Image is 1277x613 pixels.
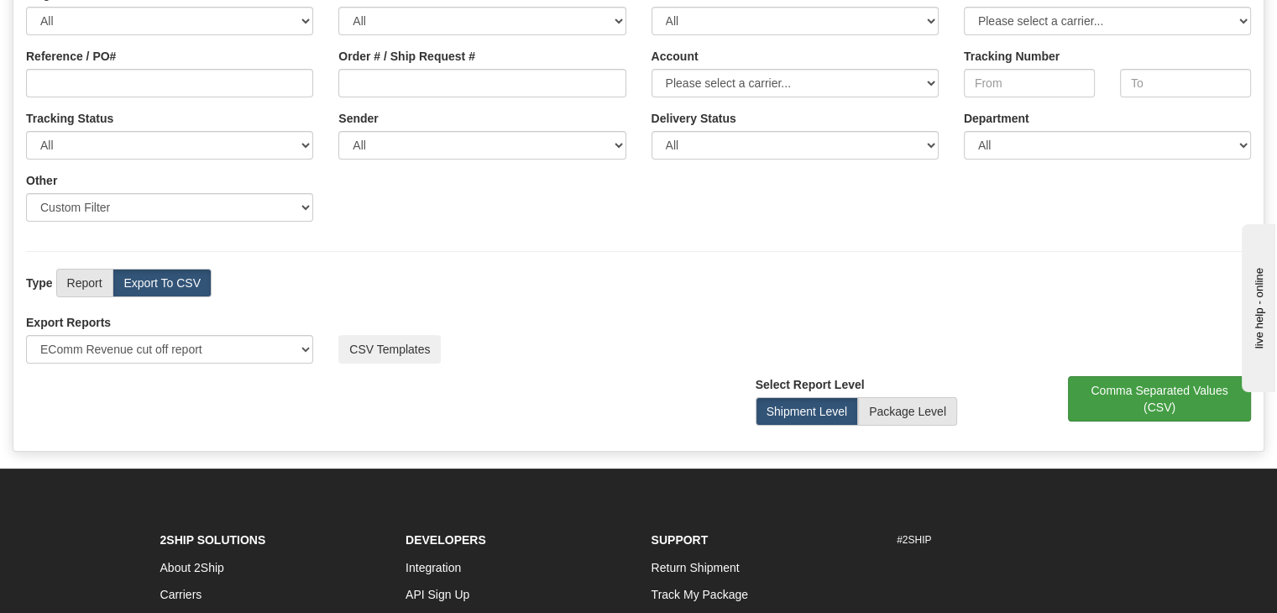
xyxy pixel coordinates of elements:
[26,172,57,189] label: Other
[160,561,224,574] a: About 2Ship
[56,269,113,297] label: Report
[756,397,859,426] label: Shipment Level
[652,131,939,160] select: Please ensure data set in report has been RECENTLY tracked from your Shipment History
[406,588,469,601] a: API Sign Up
[338,110,378,127] label: Sender
[652,533,709,547] strong: Support
[113,269,212,297] label: Export To CSV
[160,588,202,601] a: Carriers
[26,48,116,65] label: Reference / PO#
[652,110,736,127] label: Please ensure data set in report has been RECENTLY tracked from your Shipment History
[652,561,740,574] a: Return Shipment
[897,535,1117,546] h6: #2SHIP
[964,110,1029,127] label: Department
[1120,69,1251,97] input: To
[652,588,748,601] a: Track My Package
[13,14,155,27] div: live help - online
[406,533,486,547] strong: Developers
[338,335,441,364] button: CSV Templates
[756,376,865,393] label: Select Report Level
[652,48,699,65] label: Account
[964,69,1095,97] input: From
[1238,221,1275,392] iframe: chat widget
[26,275,53,291] label: Type
[338,48,475,65] label: Order # / Ship Request #
[1068,376,1251,422] button: Comma Separated Values (CSV)
[26,110,113,127] label: Tracking Status
[406,561,461,574] a: Integration
[858,397,957,426] label: Package Level
[160,533,266,547] strong: 2Ship Solutions
[26,314,111,331] label: Export Reports
[964,48,1060,65] label: Tracking Number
